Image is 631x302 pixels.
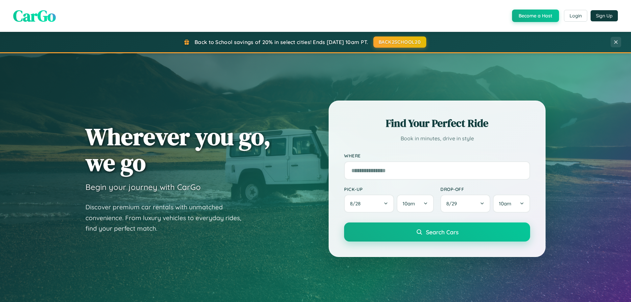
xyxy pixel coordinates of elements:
span: Search Cars [426,228,458,236]
span: 10am [499,200,511,207]
button: Sign Up [591,10,618,21]
button: 10am [493,195,530,213]
h3: Begin your journey with CarGo [85,182,201,192]
span: 8 / 29 [446,200,460,207]
button: 8/28 [344,195,394,213]
button: Login [564,10,587,22]
span: 10am [403,200,415,207]
button: 8/29 [440,195,490,213]
button: Search Cars [344,222,530,242]
span: CarGo [13,5,56,27]
button: BACK2SCHOOL20 [373,36,426,48]
h2: Find Your Perfect Ride [344,116,530,130]
button: Become a Host [512,10,559,22]
button: 10am [397,195,434,213]
span: 8 / 28 [350,200,364,207]
p: Book in minutes, drive in style [344,134,530,143]
span: Back to School savings of 20% in select cities! Ends [DATE] 10am PT. [195,39,368,45]
p: Discover premium car rentals with unmatched convenience. From luxury vehicles to everyday rides, ... [85,202,250,234]
label: Pick-up [344,186,434,192]
label: Drop-off [440,186,530,192]
h1: Wherever you go, we go [85,124,271,175]
label: Where [344,153,530,159]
